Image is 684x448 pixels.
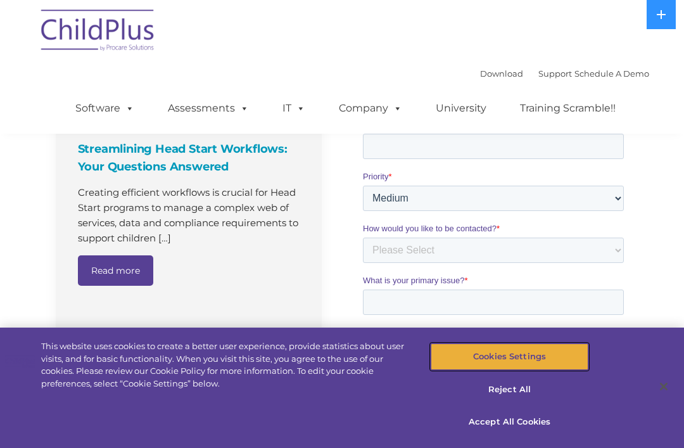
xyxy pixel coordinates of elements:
button: Accept All Cookies [431,409,588,435]
button: Reject All [431,376,588,403]
font: | [480,68,649,79]
button: Cookies Settings [431,343,588,370]
a: University [423,96,499,121]
h4: Streamlining Head Start Workflows: Your Questions Answered [78,140,303,176]
a: IT [270,96,318,121]
a: Company [326,96,415,121]
a: Read more [78,255,153,286]
img: ChildPlus by Procare Solutions [35,1,161,64]
a: Assessments [155,96,262,121]
button: Close [650,373,678,400]
a: Schedule A Demo [574,68,649,79]
a: Training Scramble!! [507,96,628,121]
p: Creating efficient workflows is crucial for Head Start programs to manage a complex web of servic... [78,185,303,246]
div: This website uses cookies to create a better user experience, provide statistics about user visit... [41,340,410,390]
a: Software [63,96,147,121]
a: Download [480,68,523,79]
a: Support [538,68,572,79]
